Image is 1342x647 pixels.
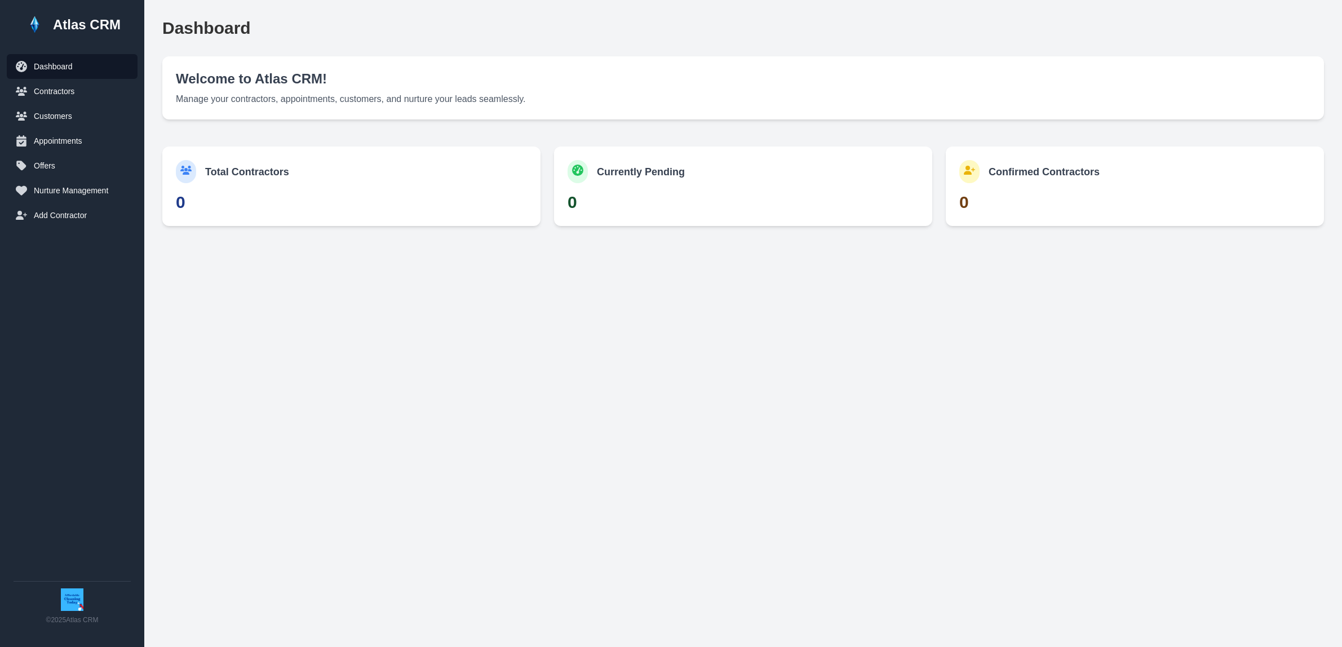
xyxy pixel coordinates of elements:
h3: Total Contractors [205,164,289,180]
h1: Atlas CRM [53,16,121,34]
button: Offers [7,153,138,178]
button: Customers [7,104,138,128]
h3: Confirmed Contractors [989,164,1100,180]
img: ACT Logo [61,588,83,611]
button: Contractors [7,79,138,104]
p: 0 [176,192,527,212]
p: 0 [959,192,1310,212]
button: Add Contractor [7,203,138,228]
img: Atlas Logo [24,14,46,36]
button: Dashboard [7,54,138,79]
h2: Dashboard [162,18,1324,38]
button: Nurture Management [7,178,138,203]
button: Appointments [7,128,138,153]
h3: Currently Pending [597,164,685,180]
p: Manage your contractors, appointments, customers, and nurture your leads seamlessly. [176,92,1310,106]
p: © 2025 Atlas CRM [46,615,99,624]
p: 0 [568,192,919,212]
h2: Welcome to Atlas CRM! [176,70,1310,88]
